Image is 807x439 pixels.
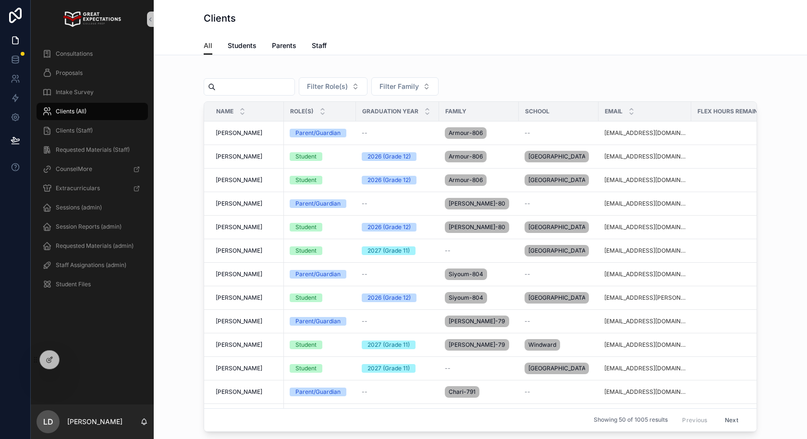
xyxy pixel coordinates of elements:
[528,294,585,302] span: [GEOGRAPHIC_DATA]
[528,153,585,160] span: [GEOGRAPHIC_DATA]
[445,125,513,141] a: Armour-806
[445,108,466,115] span: Family
[299,77,367,96] button: Select Button
[56,223,122,231] span: Session Reports (admin)
[697,294,781,302] span: 0.00
[37,103,148,120] a: Clients (All)
[528,365,585,372] span: [GEOGRAPHIC_DATA]
[216,341,262,349] span: [PERSON_NAME]
[290,293,350,302] a: Student
[362,223,433,232] a: 2026 (Grade 12)
[525,200,530,207] span: --
[697,223,781,231] span: 0.00
[216,129,278,137] a: [PERSON_NAME]
[362,317,367,325] span: --
[449,317,505,325] span: [PERSON_NAME]-792
[295,176,317,184] div: Student
[67,417,122,427] p: [PERSON_NAME]
[290,108,314,115] span: Role(s)
[295,293,317,302] div: Student
[216,223,278,231] a: [PERSON_NAME]
[604,153,685,160] a: [EMAIL_ADDRESS][DOMAIN_NAME]
[290,317,350,326] a: Parent/Guardian
[449,176,483,184] span: Armour-806
[362,270,367,278] span: --
[525,290,593,305] a: [GEOGRAPHIC_DATA]
[604,129,685,137] a: [EMAIL_ADDRESS][DOMAIN_NAME]
[295,199,341,208] div: Parent/Guardian
[56,184,100,192] span: Extracurriculars
[290,199,350,208] a: Parent/Guardian
[367,246,410,255] div: 2027 (Grade 11)
[697,200,781,207] a: 0.00
[295,223,317,232] div: Student
[216,388,278,396] a: [PERSON_NAME]
[56,69,83,77] span: Proposals
[445,247,513,255] a: --
[445,149,513,164] a: Armour-806
[216,317,278,325] a: [PERSON_NAME]
[525,149,593,164] a: [GEOGRAPHIC_DATA]
[697,388,781,396] a: 0.00
[295,129,341,137] div: Parent/Guardian
[367,293,411,302] div: 2026 (Grade 12)
[272,37,296,56] a: Parents
[604,176,685,184] a: [EMAIL_ADDRESS][DOMAIN_NAME]
[362,364,433,373] a: 2027 (Grade 11)
[216,129,262,137] span: [PERSON_NAME]
[295,152,317,161] div: Student
[216,153,262,160] span: [PERSON_NAME]
[290,341,350,349] a: Student
[449,294,483,302] span: Siyoum-804
[604,270,685,278] a: [EMAIL_ADDRESS][DOMAIN_NAME]
[290,129,350,137] a: Parent/Guardian
[56,242,134,250] span: Requested Materials (admin)
[445,196,513,211] a: [PERSON_NAME]-805
[37,160,148,178] a: CounselMore
[367,176,411,184] div: 2026 (Grade 12)
[216,153,278,160] a: [PERSON_NAME]
[379,82,419,91] span: Filter Family
[290,246,350,255] a: Student
[594,416,668,424] span: Showing 50 of 1005 results
[362,388,433,396] a: --
[295,388,341,396] div: Parent/Guardian
[216,176,262,184] span: [PERSON_NAME]
[362,152,433,161] a: 2026 (Grade 12)
[604,341,685,349] a: [EMAIL_ADDRESS][DOMAIN_NAME]
[371,77,439,96] button: Select Button
[604,365,685,372] a: [EMAIL_ADDRESS][DOMAIN_NAME]
[216,365,262,372] span: [PERSON_NAME]
[605,108,623,115] span: Email
[604,294,685,302] a: [EMAIL_ADDRESS][PERSON_NAME][DOMAIN_NAME]
[362,200,433,207] a: --
[228,41,257,50] span: Students
[56,146,130,154] span: Requested Materials (Staff)
[445,365,451,372] span: --
[445,314,513,329] a: [PERSON_NAME]-792
[290,176,350,184] a: Student
[528,176,585,184] span: [GEOGRAPHIC_DATA]
[362,341,433,349] a: 2027 (Grade 11)
[604,317,685,325] a: [EMAIL_ADDRESS][DOMAIN_NAME]
[697,341,781,349] a: 5.00
[604,247,685,255] a: [EMAIL_ADDRESS][DOMAIN_NAME]
[697,365,781,372] span: 0.00
[216,247,262,255] span: [PERSON_NAME]
[697,317,781,325] a: 0.00
[312,37,327,56] a: Staff
[295,317,341,326] div: Parent/Guardian
[367,223,411,232] div: 2026 (Grade 12)
[295,341,317,349] div: Student
[37,218,148,235] a: Session Reports (admin)
[445,267,513,282] a: Siyoum-804
[445,247,451,255] span: --
[216,365,278,372] a: [PERSON_NAME]
[697,270,781,278] a: 0.00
